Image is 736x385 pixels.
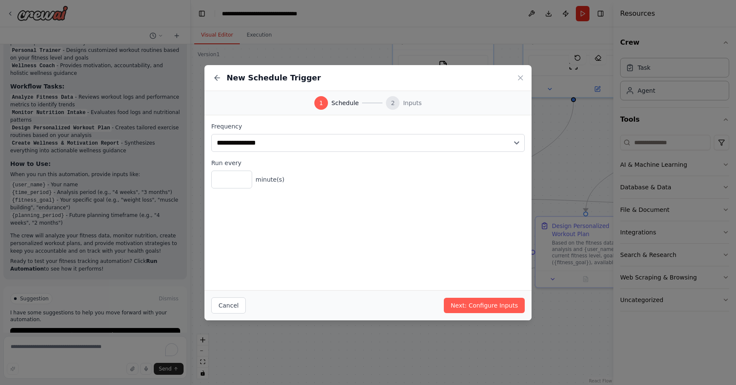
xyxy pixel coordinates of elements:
[211,122,525,131] label: Frequency
[211,297,246,314] button: Cancel
[386,96,400,110] div: 2
[444,298,525,313] button: Next: Configure Inputs
[211,159,525,167] label: Run every
[314,96,328,110] div: 1
[256,175,285,184] span: minute(s)
[331,99,359,107] span: Schedule
[227,72,321,84] h2: New Schedule Trigger
[403,99,422,107] span: Inputs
